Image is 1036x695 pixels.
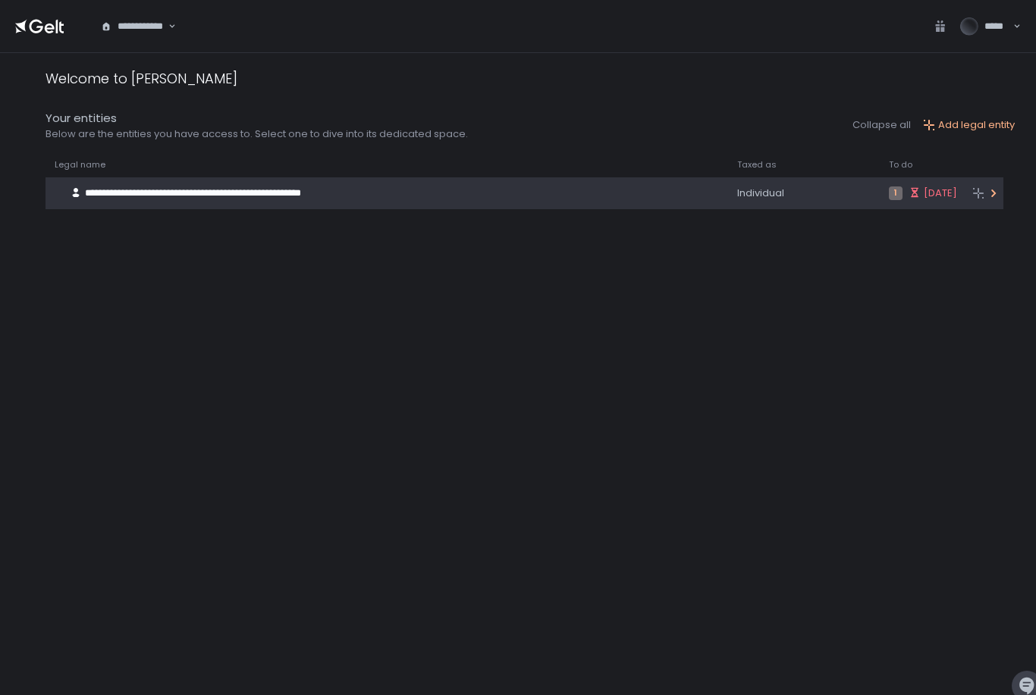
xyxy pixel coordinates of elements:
input: Search for option [166,19,167,34]
button: Collapse all [852,118,911,132]
span: 1 [889,186,903,200]
button: Add legal entity [923,118,1015,132]
div: Below are the entities you have access to. Select one to dive into its dedicated space. [46,127,468,141]
span: To do [889,159,912,171]
span: Legal name [55,159,105,171]
div: Search for option [91,9,176,43]
div: Individual [737,186,871,200]
div: Your entities [46,110,468,127]
span: Taxed as [737,159,777,171]
div: Welcome to [PERSON_NAME] [46,68,237,89]
span: [DATE] [924,186,957,200]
